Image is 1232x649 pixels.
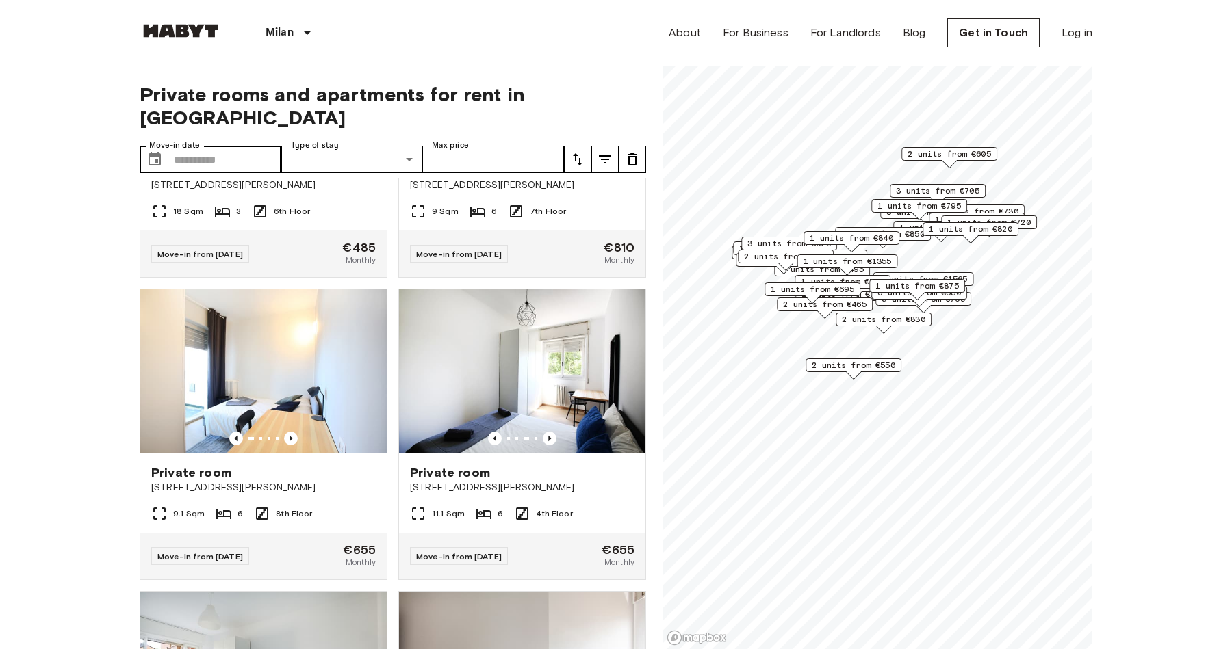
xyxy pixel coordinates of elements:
[890,184,986,205] div: Map marker
[923,222,1018,243] div: Map marker
[871,199,967,220] div: Map marker
[806,358,901,380] div: Map marker
[747,237,831,250] span: 3 units from €625
[173,507,205,520] span: 9.1 Sqm
[804,231,899,252] div: Map marker
[810,232,893,244] span: 1 units from €840
[836,313,932,334] div: Map marker
[602,544,634,556] span: €655
[151,178,376,192] span: [STREET_ADDRESS][PERSON_NAME]
[880,273,968,285] span: 1 units from €1565
[667,630,727,646] a: Mapbox logo
[875,280,959,292] span: 1 units from €875
[530,205,566,217] span: 7th Floor
[151,464,231,481] span: Private room
[140,24,222,38] img: Habyt
[929,213,1025,234] div: Map marker
[398,289,646,580] a: Previous imagePrevious imagePrivate room[STREET_ADDRESS][PERSON_NAME]11.1 Sqm64th FloorMove-in fr...
[896,185,979,197] span: 3 units from €705
[899,222,983,234] span: 1 units from €770
[343,544,376,556] span: €655
[488,432,502,445] button: Previous image
[929,204,1025,226] div: Map marker
[783,298,867,310] span: 2 units from €465
[604,241,634,254] span: €810
[149,140,200,151] label: Move-in date
[140,83,646,129] span: Private rooms and apartments for rent in [GEOGRAPHIC_DATA]
[151,481,376,494] span: [STREET_ADDRESS][PERSON_NAME]
[739,242,823,254] span: 1 units from €695
[543,432,556,445] button: Previous image
[736,253,832,274] div: Map marker
[812,359,895,371] span: 2 units from €550
[738,250,834,271] div: Map marker
[346,556,376,568] span: Monthly
[564,146,591,173] button: tune
[741,237,837,258] div: Map marker
[744,250,827,263] span: 2 units from €660
[1062,25,1092,41] a: Log in
[342,241,376,254] span: €485
[141,146,168,173] button: Choose date
[229,432,243,445] button: Previous image
[604,556,634,568] span: Monthly
[491,205,497,217] span: 6
[842,313,925,326] span: 2 units from €830
[536,507,572,520] span: 4th Floor
[399,289,645,453] img: Marketing picture of unit IT-14-111-001-003
[771,283,854,295] span: 1 units from €695
[416,249,502,259] span: Move-in from [DATE]
[947,216,1031,228] span: 1 units from €720
[498,507,503,520] span: 6
[723,25,788,41] a: For Business
[835,227,931,248] div: Map marker
[291,140,339,151] label: Type of stay
[140,289,387,580] a: Marketing picture of unit IT-14-105-001-006Previous imagePrevious imagePrivate room[STREET_ADDRES...
[284,432,298,445] button: Previous image
[591,146,619,173] button: tune
[410,178,634,192] span: [STREET_ADDRESS][PERSON_NAME]
[869,279,965,300] div: Map marker
[901,147,997,168] div: Map marker
[903,25,926,41] a: Blog
[432,140,469,151] label: Max price
[346,254,376,266] span: Monthly
[733,241,829,263] div: Map marker
[619,146,646,173] button: tune
[929,223,1012,235] span: 1 units from €820
[877,200,961,212] span: 1 units from €795
[941,215,1037,237] div: Map marker
[801,276,884,288] span: 1 units from €785
[432,507,465,520] span: 11.1 Sqm
[410,481,634,494] span: [STREET_ADDRESS][PERSON_NAME]
[935,213,1018,226] span: 1 units from €740
[276,507,312,520] span: 8th Floor
[732,246,827,267] div: Map marker
[140,289,387,453] img: Marketing picture of unit IT-14-105-001-006
[236,205,241,217] span: 3
[238,507,243,520] span: 6
[841,228,925,240] span: 1 units from €850
[795,275,890,296] div: Map marker
[810,25,881,41] a: For Landlords
[873,272,974,293] div: Map marker
[893,221,989,242] div: Map marker
[908,148,991,160] span: 2 units from €605
[604,254,634,266] span: Monthly
[157,249,243,259] span: Move-in from [DATE]
[173,205,203,217] span: 18 Sqm
[777,297,873,319] div: Map marker
[266,25,294,41] p: Milan
[947,18,1040,47] a: Get in Touch
[935,205,1018,217] span: 7 units from €730
[765,282,860,304] div: Map marker
[669,25,701,41] a: About
[804,255,892,267] span: 1 units from €1355
[797,254,898,276] div: Map marker
[157,551,243,561] span: Move-in from [DATE]
[416,551,502,561] span: Move-in from [DATE]
[410,464,490,481] span: Private room
[432,205,459,217] span: 9 Sqm
[274,205,310,217] span: 6th Floor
